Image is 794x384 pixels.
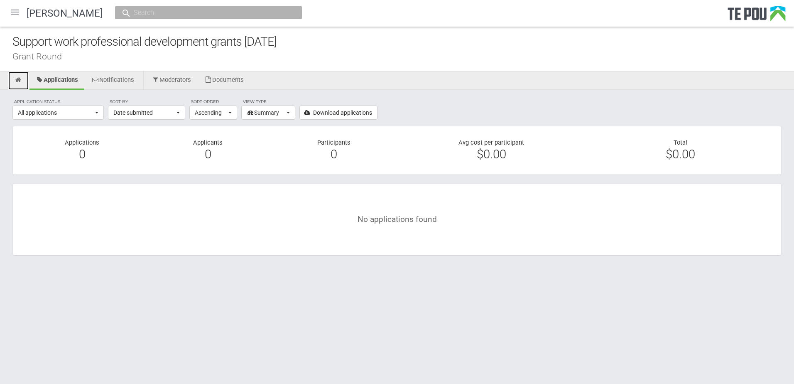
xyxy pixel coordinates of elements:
div: $0.00 [592,150,769,158]
a: Documents [198,71,250,90]
div: Support work professional development grants [DATE] [12,33,794,51]
button: Ascending [189,106,237,120]
div: Applications [19,139,145,162]
label: View type [241,98,295,106]
div: Grant Round [12,52,794,61]
a: Applications [29,71,84,90]
div: No applications found [44,215,750,224]
div: 0 [151,150,265,158]
div: 0 [277,150,391,158]
a: Download applications [299,106,377,120]
label: Sort order [189,98,237,106]
label: Application status [12,98,104,106]
span: All applications [18,108,93,117]
div: Participants [271,139,397,162]
a: Moderators [146,71,198,90]
button: Summary [241,106,295,120]
div: Total [586,139,775,158]
input: Search [131,8,277,17]
div: Avg cost per participant [397,139,586,162]
div: Applicants [145,139,271,162]
div: 0 [25,150,139,158]
div: $0.00 [403,150,580,158]
span: Summary [247,108,284,117]
span: Date submitted [113,108,174,117]
button: All applications [12,106,104,120]
button: Date submitted [108,106,185,120]
a: Notifications [85,71,140,90]
span: Ascending [195,108,226,117]
label: Sort by [108,98,185,106]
